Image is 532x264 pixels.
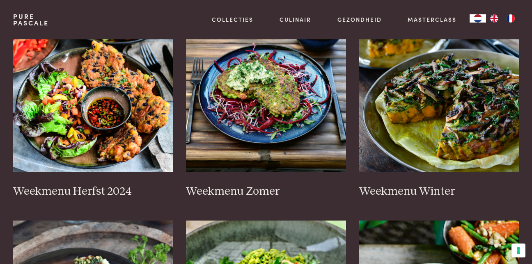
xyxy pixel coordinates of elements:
[486,14,502,23] a: EN
[470,14,486,23] div: Language
[511,244,525,257] button: Uw voorkeuren voor toestemming voor trackingtechnologieën
[359,8,519,172] img: Weekmenu Winter
[337,15,382,24] a: Gezondheid
[359,8,519,199] a: Weekmenu Winter Weekmenu Winter
[470,14,486,23] a: NL
[13,184,173,199] h3: Weekmenu Herfst 2024
[408,15,456,24] a: Masterclass
[486,14,519,23] ul: Language list
[212,15,253,24] a: Collecties
[280,15,311,24] a: Culinair
[13,13,49,26] a: PurePascale
[186,184,346,199] h3: Weekmenu Zomer
[13,8,173,199] a: Weekmenu Herfst 2024 Weekmenu Herfst 2024
[186,8,346,199] a: Weekmenu Zomer Weekmenu Zomer
[13,8,173,172] img: Weekmenu Herfst 2024
[186,8,346,172] img: Weekmenu Zomer
[502,14,519,23] a: FR
[470,14,519,23] aside: Language selected: Nederlands
[359,184,519,199] h3: Weekmenu Winter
